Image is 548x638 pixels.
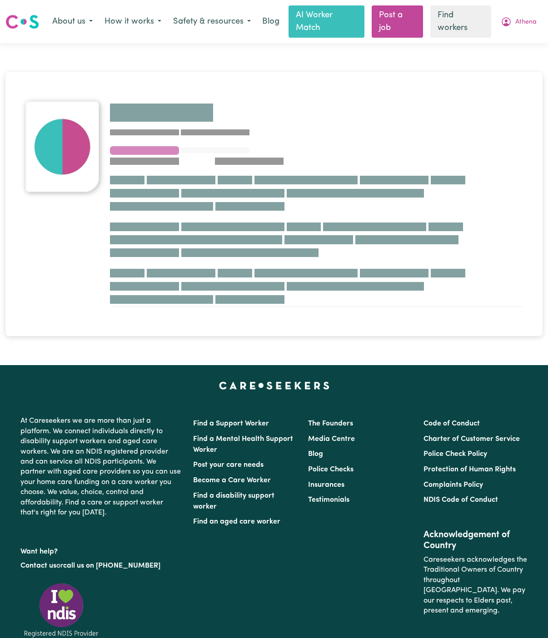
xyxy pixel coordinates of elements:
a: Post a job [372,5,423,38]
a: Careseekers home page [219,381,329,389]
span: Athena [515,17,537,27]
a: Find a disability support worker [193,492,274,510]
a: Post your care needs [193,461,264,469]
button: About us [46,12,99,31]
a: Police Check Policy [423,450,487,458]
h2: Acknowledgement of Country [423,529,528,551]
img: Careseekers logo [5,14,39,30]
a: Become a Care Worker [193,477,271,484]
a: Find an aged care worker [193,518,280,525]
a: NDIS Code of Conduct [423,496,498,504]
a: Code of Conduct [423,420,480,427]
a: Media Centre [308,435,355,443]
button: Safety & resources [167,12,257,31]
p: Want help? [20,543,182,557]
a: AI Worker Match [289,5,364,38]
a: The Founders [308,420,353,427]
a: Blog [257,12,285,32]
a: Testimonials [308,496,349,504]
p: At Careseekers we are more than just a platform. We connect individuals directly to disability su... [20,412,182,521]
a: Find a Support Worker [193,420,269,427]
a: Blog [308,450,323,458]
a: Protection of Human Rights [423,466,516,473]
a: Police Checks [308,466,354,473]
a: call us on [PHONE_NUMBER] [63,562,160,569]
a: Insurances [308,481,344,489]
a: Complaints Policy [423,481,483,489]
a: Careseekers logo [5,11,39,32]
button: How it works [99,12,167,31]
a: Charter of Customer Service [423,435,520,443]
button: My Account [495,12,543,31]
a: Contact us [20,562,56,569]
a: Find a Mental Health Support Worker [193,435,293,454]
a: Find workers [430,5,491,38]
p: Careseekers acknowledges the Traditional Owners of Country throughout [GEOGRAPHIC_DATA]. We pay o... [423,551,528,619]
p: or [20,557,182,574]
